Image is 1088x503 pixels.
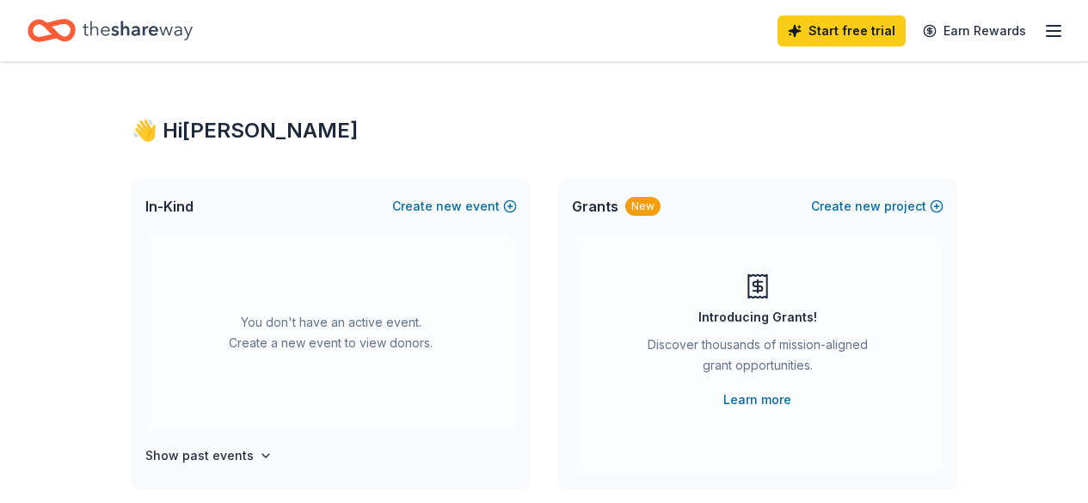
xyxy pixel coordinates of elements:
[145,445,273,466] button: Show past events
[855,196,881,217] span: new
[778,15,906,46] a: Start free trial
[641,334,875,383] div: Discover thousands of mission-aligned grant opportunities.
[913,15,1036,46] a: Earn Rewards
[698,307,817,328] div: Introducing Grants!
[145,234,517,432] div: You don't have an active event. Create a new event to view donors.
[572,196,618,217] span: Grants
[436,196,462,217] span: new
[723,390,791,410] a: Learn more
[392,196,517,217] button: Createnewevent
[811,196,944,217] button: Createnewproject
[132,117,957,144] div: 👋 Hi [PERSON_NAME]
[28,10,193,51] a: Home
[145,196,194,217] span: In-Kind
[625,197,661,216] div: New
[145,445,254,466] h4: Show past events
